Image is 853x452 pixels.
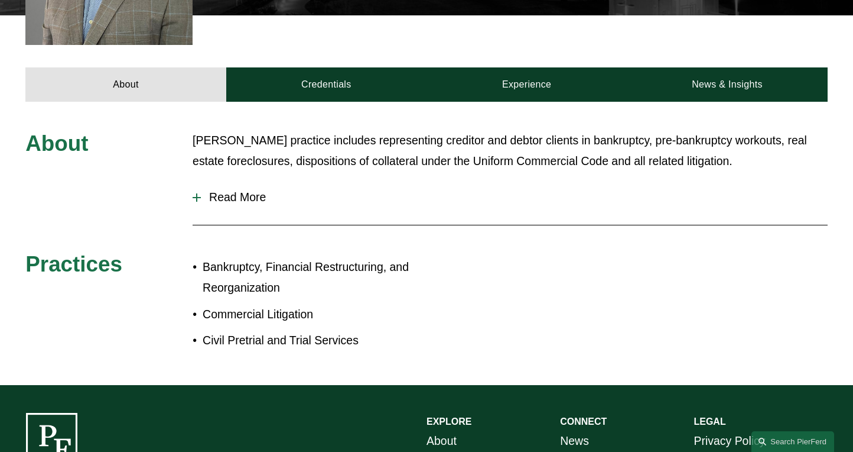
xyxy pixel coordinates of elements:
[25,67,226,102] a: About
[203,304,426,325] p: Commercial Litigation
[694,417,725,427] strong: LEGAL
[203,330,426,351] p: Civil Pretrial and Trial Services
[201,191,828,204] span: Read More
[426,417,471,427] strong: EXPLORE
[627,67,827,102] a: News & Insights
[426,431,457,451] a: About
[426,67,627,102] a: Experience
[694,431,765,451] a: Privacy Policy
[193,182,828,213] button: Read More
[226,67,426,102] a: Credentials
[25,252,122,276] span: Practices
[751,431,834,452] a: Search this site
[560,431,589,451] a: News
[560,417,607,427] strong: CONNECT
[193,130,828,172] p: [PERSON_NAME] practice includes representing creditor and debtor clients in bankruptcy, pre-bankr...
[25,131,88,156] span: About
[203,257,426,298] p: Bankruptcy, Financial Restructuring, and Reorganization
